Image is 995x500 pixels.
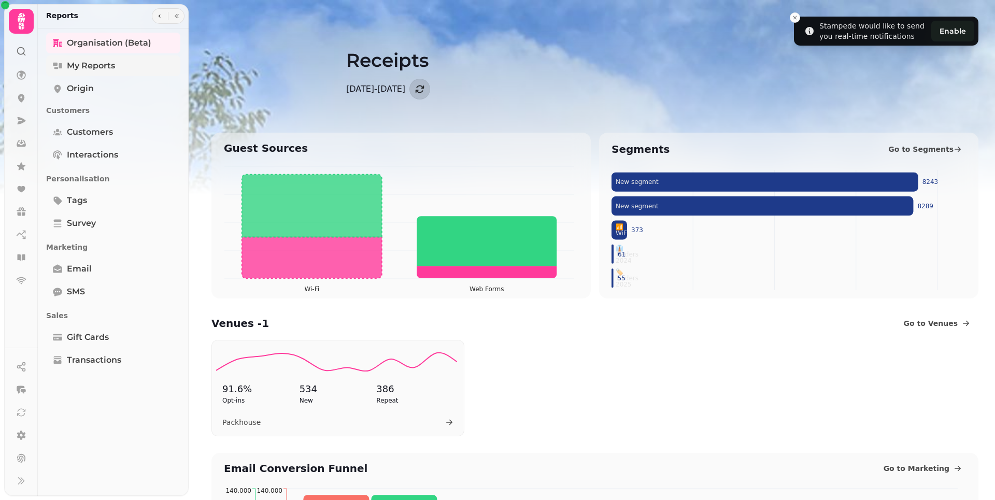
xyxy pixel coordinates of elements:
a: Interactions [46,145,180,165]
p: Opt-ins [222,396,300,405]
a: My Reports [46,55,180,76]
button: Close toast [790,12,800,23]
tspan: 2025 [616,281,632,288]
button: Enable [931,21,974,41]
tspan: Traders [615,251,638,258]
tspan: 373 [631,226,643,234]
tspan: 8289 [917,203,933,210]
span: My Reports [67,60,115,72]
tspan: WiFi [616,230,628,237]
tspan: Wi-Fi [304,285,319,293]
tspan: 140,000 [257,487,282,494]
a: survey [46,213,180,234]
tspan: 8243 [922,178,939,185]
span: survey [67,217,96,230]
a: SMS [46,281,180,302]
h2: Reports [46,10,78,21]
div: Stampede would like to send you real-time notifications [819,21,927,41]
p: Marketing [46,238,180,256]
a: Packhouse [214,411,462,434]
tspan: Traders [615,275,638,282]
span: tags [67,194,87,207]
p: Sales [46,306,180,325]
a: Organisation (beta) [46,33,180,53]
span: Go to Marketing [884,463,949,474]
p: Repeat [376,396,453,405]
span: Transactions [67,354,121,366]
p: 91.6 % [222,382,300,396]
p: [DATE] - [DATE] [346,83,405,95]
a: Origin [46,78,180,99]
p: Customers [46,101,180,120]
span: Origin [67,82,94,95]
span: Email [67,263,92,275]
h2: Venues - 1 [211,316,269,331]
span: Go to Segments [888,144,954,154]
p: Personalisation [46,169,180,188]
span: Gift Cards [67,331,109,344]
tspan: 55 [618,275,626,282]
p: New [300,396,377,405]
tspan: Web Forms [470,285,504,293]
span: Customers [67,126,113,138]
a: tags [46,190,180,211]
h2: Guest Sources [211,133,410,164]
p: 534 [300,382,377,396]
span: SMS [67,285,85,298]
a: Gift Cards [46,327,180,348]
a: Go to Segments [880,141,970,158]
tspan: 📶 [616,223,623,231]
a: Customers [46,122,180,142]
tspan: 🏷️ [616,268,623,276]
tspan: New segment [616,178,659,185]
p: 386 [376,382,453,396]
a: Email [46,259,180,279]
h2: Segments [612,142,670,156]
a: Go to Venues [895,315,979,332]
tspan: 2024 [616,257,632,264]
tspan: 61 [618,251,626,258]
a: Go to Marketing [875,460,970,477]
tspan: New segment [616,203,659,210]
nav: Tabs [38,28,189,496]
tspan: 140,000 [225,487,251,494]
span: Interactions [67,149,118,161]
span: Go to Venues [904,318,958,328]
span: Packhouse [222,417,261,427]
h1: Receipts [346,25,844,70]
a: Transactions [46,350,180,370]
tspan: 👔 [616,244,623,252]
span: Organisation (beta) [67,37,151,49]
h2: Email Conversion Funnel [224,453,367,484]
